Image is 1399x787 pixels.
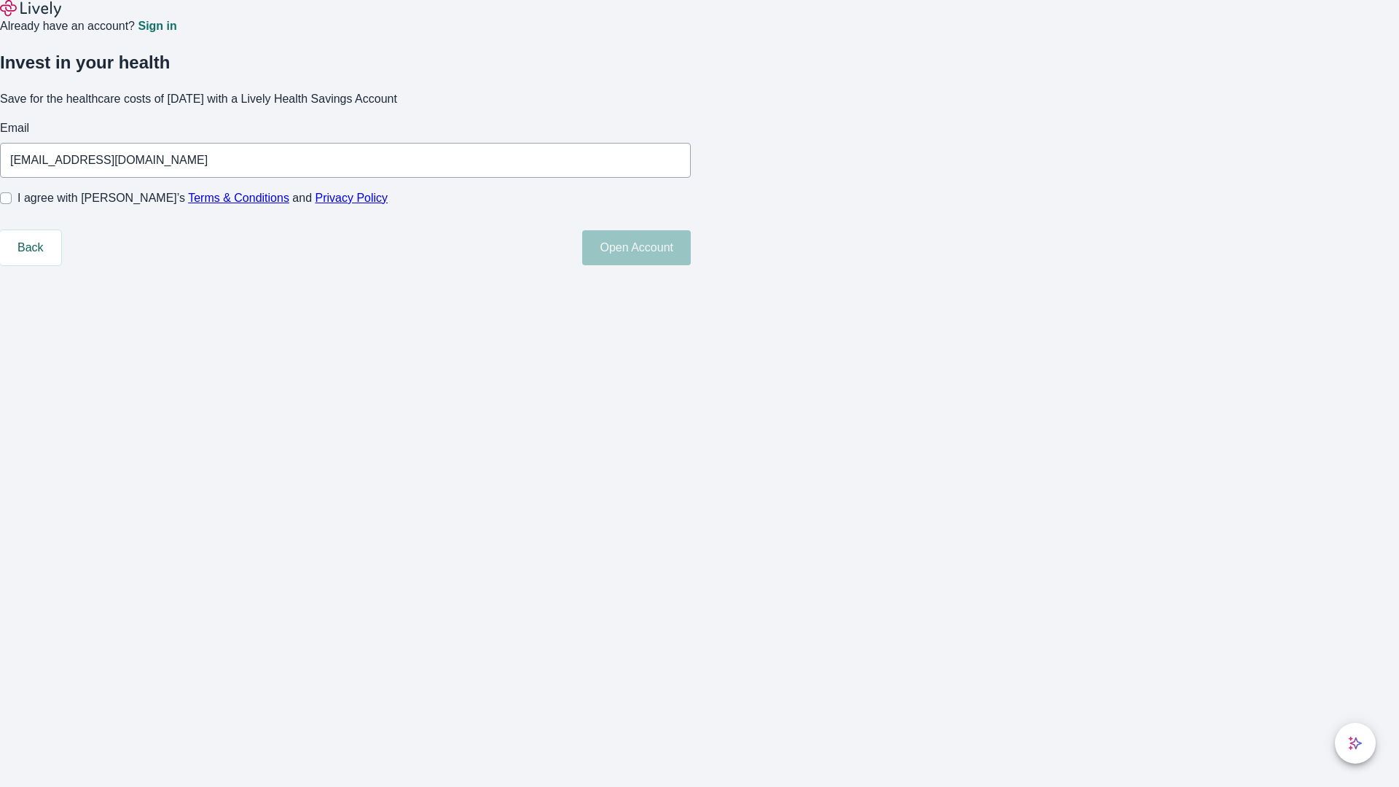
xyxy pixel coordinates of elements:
button: chat [1335,723,1376,764]
a: Terms & Conditions [188,192,289,204]
a: Sign in [138,20,176,32]
a: Privacy Policy [316,192,388,204]
span: I agree with [PERSON_NAME]’s and [17,189,388,207]
svg: Lively AI Assistant [1348,736,1363,751]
